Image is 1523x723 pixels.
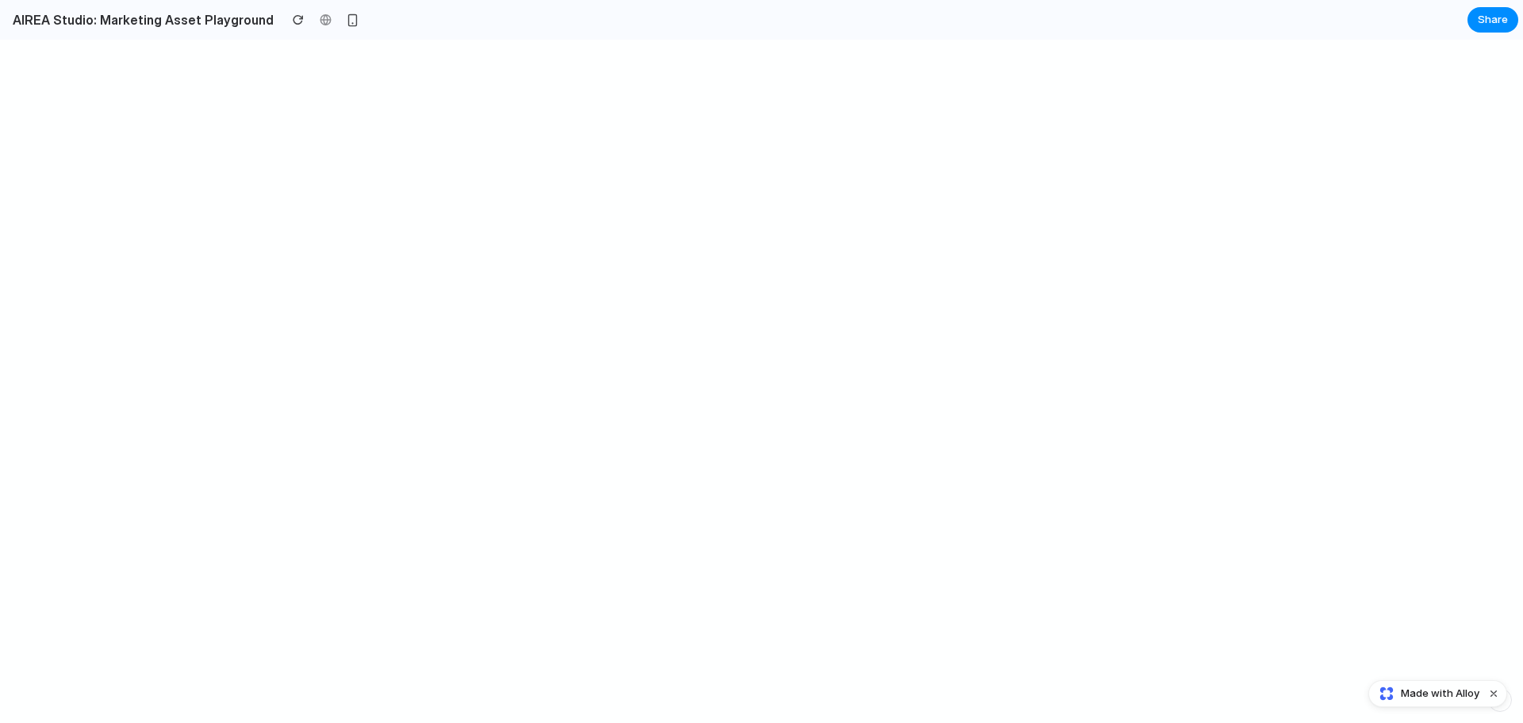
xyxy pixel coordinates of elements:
button: Share [1467,7,1518,33]
button: Dismiss watermark [1484,684,1503,703]
a: Made with Alloy [1369,686,1481,702]
span: Made with Alloy [1401,686,1479,702]
h2: AIREA Studio: Marketing Asset Playground [6,10,274,29]
span: Share [1478,12,1508,28]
